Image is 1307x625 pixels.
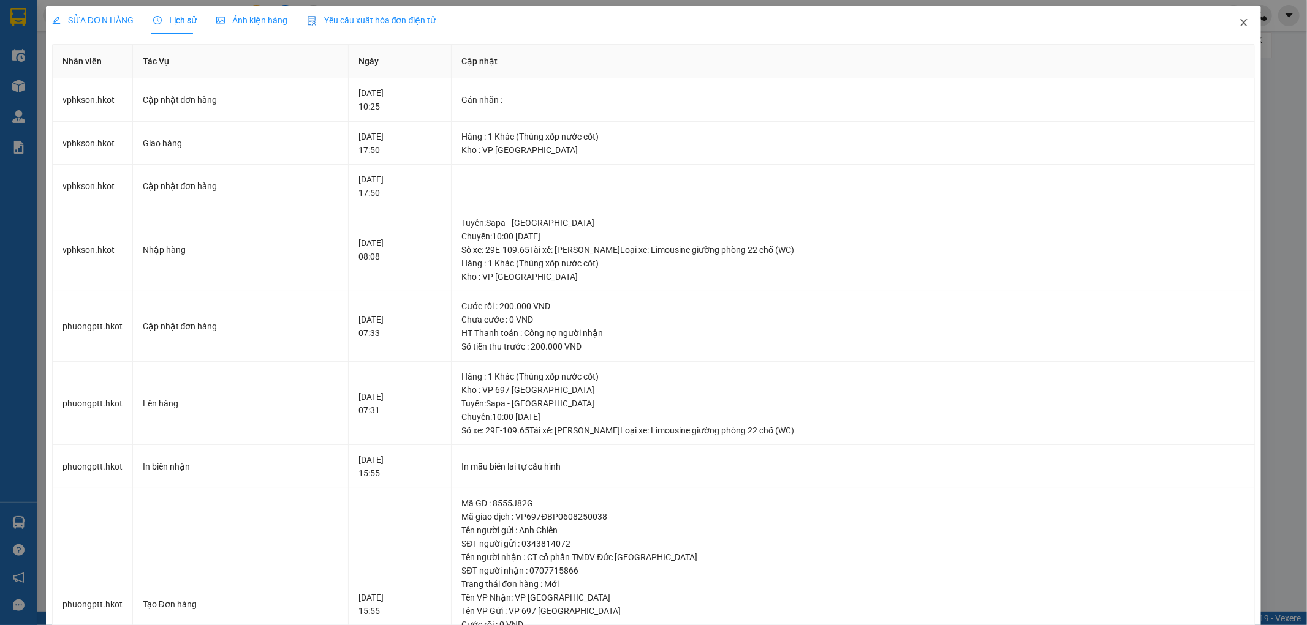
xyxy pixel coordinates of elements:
div: Tên người gửi : Anh Chiến [461,523,1244,537]
div: Số tiền thu trước : 200.000 VND [461,340,1244,353]
div: Kho : VP 697 [GEOGRAPHIC_DATA] [461,383,1244,397]
div: Tên người nhận : CT cổ phần TMDV Đức [GEOGRAPHIC_DATA] [461,550,1244,564]
th: Ngày [349,45,452,78]
div: [DATE] 07:31 [358,390,441,417]
span: picture [216,16,225,24]
div: Tuyến : Sapa - [GEOGRAPHIC_DATA] Chuyến: 10:00 [DATE] Số xe: 29E-109.65 Tài xế: [PERSON_NAME] Loạ... [461,397,1244,437]
span: Ảnh kiện hàng [216,15,287,25]
div: [DATE] 07:33 [358,313,441,340]
th: Nhân viên [53,45,133,78]
div: Cập nhật đơn hàng [143,93,338,107]
div: Cước rồi : 200.000 VND [461,299,1244,313]
div: Lên hàng [143,397,338,410]
div: Tên VP Gửi : VP 697 [GEOGRAPHIC_DATA] [461,604,1244,618]
div: Hàng : 1 Khác (Thùng xốp nước cốt) [461,256,1244,270]
div: Kho : VP [GEOGRAPHIC_DATA] [461,270,1244,283]
span: Lịch sử [153,15,197,25]
span: SỬA ĐƠN HÀNG [52,15,134,25]
div: Trạng thái đơn hàng : Mới [461,577,1244,591]
td: phuongptt.hkot [53,291,133,362]
td: vphkson.hkot [53,122,133,165]
div: [DATE] 15:55 [358,591,441,618]
span: close [1239,18,1249,28]
div: In biên nhận [143,460,338,473]
div: In mẫu biên lai tự cấu hình [461,460,1244,473]
td: phuongptt.hkot [53,362,133,446]
div: Mã giao dịch : VP697ĐBP0608250038 [461,510,1244,523]
td: phuongptt.hkot [53,445,133,488]
div: Gán nhãn : [461,93,1244,107]
div: HT Thanh toán : Công nợ người nhận [461,326,1244,340]
div: Tạo Đơn hàng [143,597,338,611]
div: Giao hàng [143,137,338,150]
div: Chưa cước : 0 VND [461,313,1244,326]
button: Close [1227,6,1261,40]
div: [DATE] 08:08 [358,236,441,263]
td: vphkson.hkot [53,208,133,292]
div: Cập nhật đơn hàng [143,320,338,333]
div: [DATE] 17:50 [358,130,441,157]
div: [DATE] 10:25 [358,86,441,113]
div: SĐT người gửi : 0343814072 [461,537,1244,550]
div: [DATE] 17:50 [358,173,441,200]
div: Kho : VP [GEOGRAPHIC_DATA] [461,143,1244,157]
div: Cập nhật đơn hàng [143,179,338,193]
td: vphkson.hkot [53,165,133,208]
td: vphkson.hkot [53,78,133,122]
th: Tác Vụ [133,45,349,78]
span: clock-circle [153,16,162,24]
div: [DATE] 15:55 [358,453,441,480]
span: Yêu cầu xuất hóa đơn điện tử [307,15,436,25]
div: Mã GD : 8555J82G [461,496,1244,510]
div: Tuyến : Sapa - [GEOGRAPHIC_DATA] Chuyến: 10:00 [DATE] Số xe: 29E-109.65 Tài xế: [PERSON_NAME] Loạ... [461,216,1244,256]
div: SĐT người nhận : 0707715866 [461,564,1244,577]
span: edit [52,16,61,24]
th: Cập nhật [452,45,1255,78]
div: Tên VP Nhận: VP [GEOGRAPHIC_DATA] [461,591,1244,604]
div: Hàng : 1 Khác (Thùng xốp nước cốt) [461,370,1244,383]
div: Hàng : 1 Khác (Thùng xốp nước cốt) [461,130,1244,143]
div: Nhập hàng [143,243,338,256]
img: icon [307,16,317,26]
